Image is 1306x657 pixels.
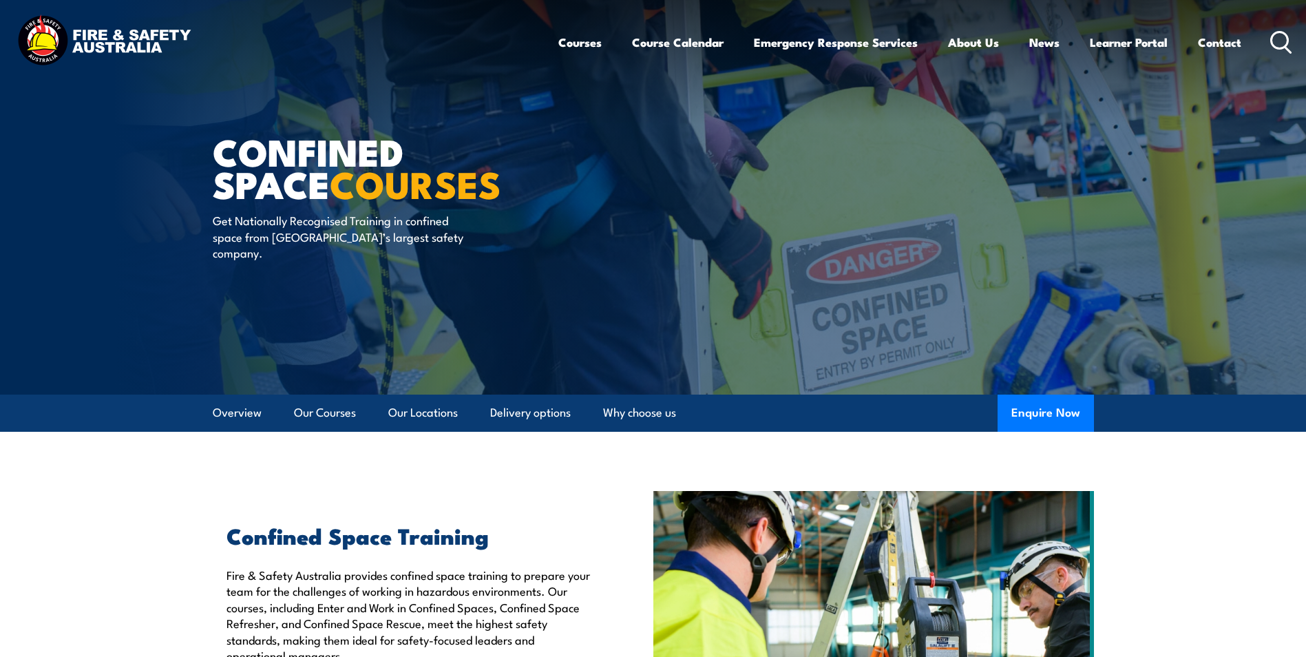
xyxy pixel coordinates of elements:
a: Our Courses [294,395,356,431]
h2: Confined Space Training [227,525,590,545]
a: Course Calendar [632,24,724,61]
a: Overview [213,395,262,431]
a: Our Locations [388,395,458,431]
h1: Confined Space [213,135,553,199]
strong: COURSES [330,154,501,211]
a: Courses [558,24,602,61]
a: Emergency Response Services [754,24,918,61]
a: Learner Portal [1090,24,1168,61]
a: Delivery options [490,395,571,431]
a: Contact [1198,24,1241,61]
button: Enquire Now [998,395,1094,432]
p: Get Nationally Recognised Training in confined space from [GEOGRAPHIC_DATA]’s largest safety comp... [213,212,464,260]
a: About Us [948,24,999,61]
a: News [1029,24,1060,61]
a: Why choose us [603,395,676,431]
